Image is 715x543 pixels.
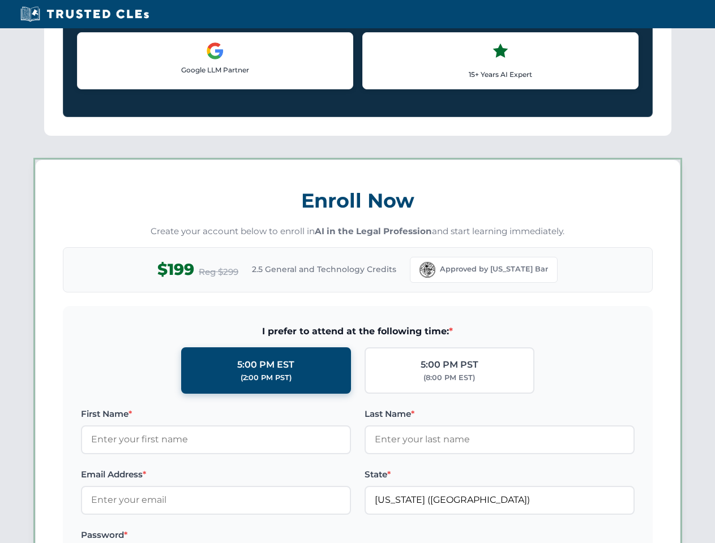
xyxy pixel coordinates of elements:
label: State [365,468,635,481]
div: (8:00 PM EST) [423,372,475,383]
label: Password [81,528,351,542]
div: (2:00 PM PST) [241,372,292,383]
input: Enter your first name [81,425,351,454]
img: Florida Bar [419,262,435,278]
img: Google [206,42,224,60]
p: Google LLM Partner [87,64,344,75]
h3: Enroll Now [63,183,653,218]
span: 2.5 General and Technology Credits [252,263,396,275]
input: Florida (FL) [365,486,635,514]
span: Reg $299 [199,265,238,279]
strong: AI in the Legal Profession [315,226,432,236]
input: Enter your last name [365,425,635,454]
label: Email Address [81,468,351,481]
img: Trusted CLEs [17,6,152,23]
input: Enter your email [81,486,351,514]
span: I prefer to attend at the following time: [81,324,635,339]
div: 5:00 PM EST [237,357,294,372]
span: Approved by [US_STATE] Bar [440,264,548,275]
div: 5:00 PM PST [421,357,478,372]
label: First Name [81,407,351,421]
p: Create your account below to enroll in and start learning immediately. [63,225,653,238]
label: Last Name [365,407,635,421]
p: 15+ Years AI Expert [372,69,629,80]
span: $199 [157,257,194,282]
